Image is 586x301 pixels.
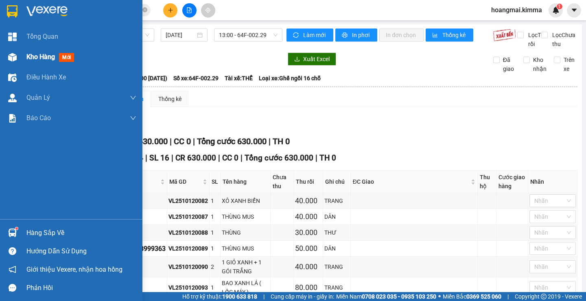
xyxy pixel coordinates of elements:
span: notification [9,266,16,273]
div: THƯ [324,228,349,237]
strong: 0369 525 060 [466,293,501,300]
span: Tổng Quan [26,31,58,42]
span: close-circle [142,7,147,14]
img: warehouse-icon [8,94,17,102]
span: Điều hành xe [26,72,66,82]
span: Loại xe: Ghế ngồi 16 chỗ [259,74,321,83]
img: warehouse-icon [8,228,17,237]
div: Phản hồi [26,282,136,294]
span: 13:00 - 64F-002.29 [219,29,278,41]
span: Lọc Thu rồi [525,31,549,48]
div: 1 [211,244,219,253]
div: 50.000 [295,243,321,254]
span: Xuất Excel [303,55,330,64]
input: 12/10/2025 [166,31,195,40]
span: Quản Lý [26,92,50,103]
span: Tài xế: THỂ [225,74,253,83]
div: 2 [211,262,219,271]
img: solution-icon [8,114,17,123]
td: VL2510120082 [167,193,210,209]
span: SL 16 [149,153,169,163]
div: BAO XANH LÁ ( LỐC MÁY ) [222,279,269,297]
span: | [263,292,265,301]
span: Làm mới [303,31,327,40]
span: bar-chart [432,32,439,39]
span: sync [293,32,300,39]
div: VL2510120089 [168,244,208,253]
span: close-circle [142,7,147,12]
span: Giới thiệu Vexere, nhận hoa hồng [26,264,122,275]
span: mới [59,53,74,62]
sup: 1 [557,4,562,9]
th: SL [210,171,221,193]
li: [PERSON_NAME] - 0931936768 [4,4,118,35]
span: CC 0 [222,153,238,163]
span: | [171,153,173,163]
img: logo-vxr [7,5,17,18]
button: In đơn chọn [379,29,424,42]
th: Tên hàng [221,171,271,193]
img: dashboard-icon [8,33,17,41]
div: Hướng dẫn sử dụng [26,245,136,257]
img: warehouse-icon [8,53,17,62]
img: logo.jpg [4,4,33,33]
span: Kho nhận [530,55,550,73]
td: VL2510120089 [167,241,210,257]
span: question-circle [9,247,16,255]
b: 107/1 , Đường 2/9 P1, TP Vĩnh Long [4,54,48,79]
span: down [130,115,136,121]
button: printerIn phơi [335,29,377,42]
span: | [170,136,172,146]
td: VL2510120088 [167,225,210,241]
div: THÙNG MUS [222,244,269,253]
div: TRANG [324,283,349,292]
th: Cước giao hàng [496,171,528,193]
div: DÂN [324,212,349,221]
div: 1 [211,212,219,221]
span: ĐC Giao [353,177,470,186]
span: Lọc Chưa thu [549,31,577,48]
div: 30.000 [295,227,321,238]
div: 1 GIỎ XANH + 1 GÓI TRẮNG [222,258,269,276]
th: Chưa thu [271,171,294,193]
span: 1 [558,4,561,9]
div: DÂN [324,244,349,253]
span: caret-down [571,7,578,14]
span: Mã GD [169,177,201,186]
strong: 0708 023 035 - 0935 103 250 [362,293,436,300]
span: | [193,136,195,146]
span: Miền Bắc [443,292,501,301]
div: Hàng sắp về [26,227,136,239]
th: Ghi chú [323,171,350,193]
span: plus [168,7,173,13]
div: VL2510120087 [168,212,208,221]
span: download [294,56,300,63]
div: THÙNG MUS [222,212,269,221]
span: CC 0 [174,136,191,146]
div: Thống kê [158,94,181,103]
div: TRANG [324,196,349,205]
sup: 1 [15,227,18,230]
button: aim [201,3,215,18]
span: Đơn 14 [117,153,143,163]
div: XÔ XANH BIỂN [222,196,269,205]
li: VP TP. [PERSON_NAME] [56,44,108,62]
span: | [145,153,147,163]
img: warehouse-icon [8,73,17,82]
div: TRANG [324,262,349,271]
button: downloadXuất Excel [288,53,336,66]
div: VL2510120082 [168,196,208,205]
div: 40.000 [295,261,321,272]
span: copyright [541,294,547,299]
td: VL2510120090 [167,257,210,277]
span: down [130,94,136,101]
td: VL2510120093 [167,277,210,298]
span: | [218,153,220,163]
div: VL2510120093 [168,283,208,292]
span: TH 0 [319,153,336,163]
span: Trên xe [560,55,578,73]
span: Số xe: 64F-002.29 [173,74,219,83]
th: Thu hộ [478,171,496,193]
span: Tổng cước 630.000 [197,136,267,146]
li: VP Vĩnh Long [4,44,56,53]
